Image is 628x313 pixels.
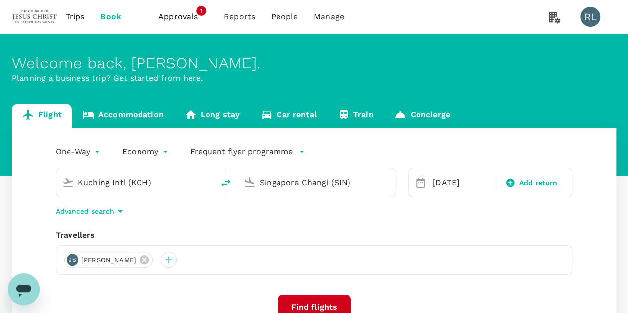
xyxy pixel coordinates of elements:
[214,171,238,195] button: delete
[12,72,616,84] p: Planning a business trip? Get started from here.
[224,11,255,23] span: Reports
[250,104,327,128] a: Car rental
[158,11,208,23] span: Approvals
[196,6,206,16] span: 1
[72,104,174,128] a: Accommodation
[100,11,121,23] span: Book
[384,104,460,128] a: Concierge
[314,11,344,23] span: Manage
[260,175,375,190] input: Going to
[174,104,250,128] a: Long stay
[78,175,193,190] input: Depart from
[56,229,572,241] div: Travellers
[122,144,170,160] div: Economy
[75,255,142,265] span: [PERSON_NAME]
[190,146,293,158] p: Frequent flyer programme
[207,181,209,183] button: Open
[428,173,494,192] div: [DATE]
[12,104,72,128] a: Flight
[56,205,126,217] button: Advanced search
[327,104,384,128] a: Train
[64,252,153,268] div: JS[PERSON_NAME]
[389,181,391,183] button: Open
[190,146,305,158] button: Frequent flyer programme
[519,178,558,188] span: Add return
[12,6,58,28] img: The Malaysian Church of Jesus Christ of Latter-day Saints
[56,144,102,160] div: One-Way
[66,11,85,23] span: Trips
[56,206,114,216] p: Advanced search
[271,11,298,23] span: People
[8,273,40,305] iframe: Button to launch messaging window, conversation in progress
[580,7,600,27] div: RL
[12,54,616,72] div: Welcome back , [PERSON_NAME] .
[67,254,78,266] div: JS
